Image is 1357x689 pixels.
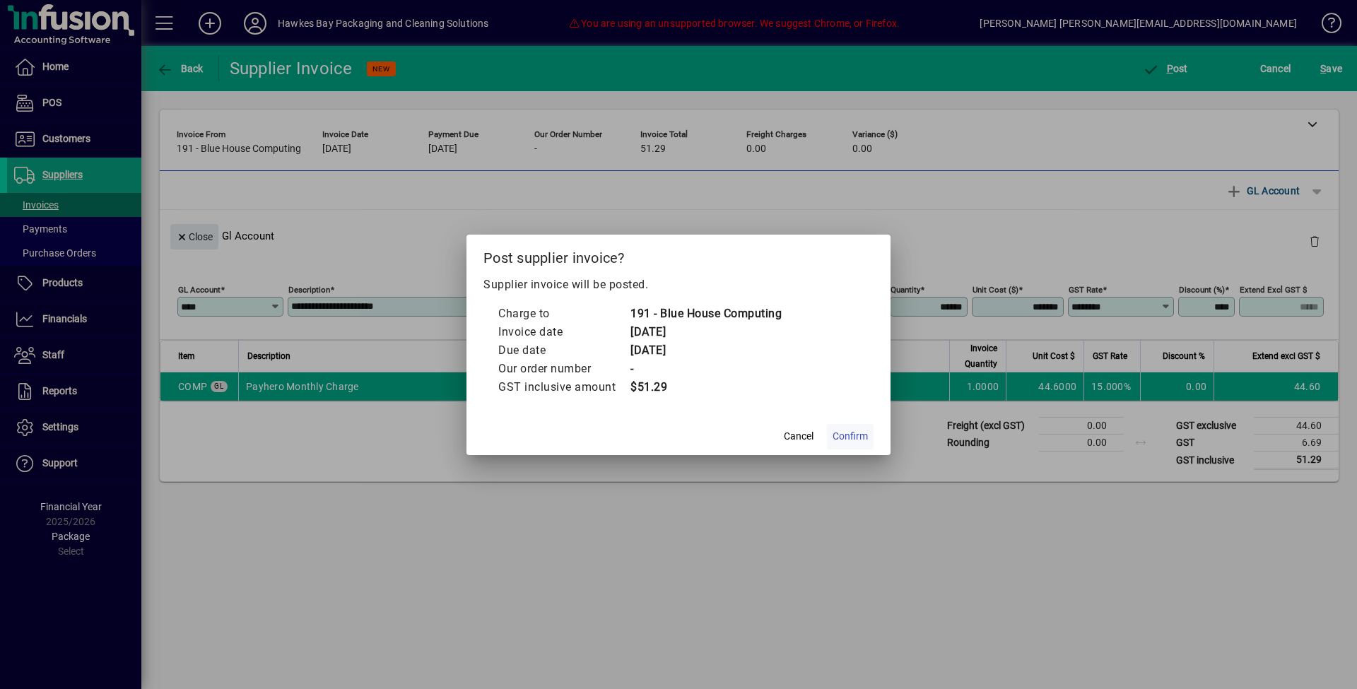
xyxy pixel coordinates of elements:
td: [DATE] [630,341,782,360]
td: Our order number [498,360,630,378]
td: [DATE] [630,323,782,341]
button: Cancel [776,424,821,449]
span: Confirm [833,429,868,444]
td: Charge to [498,305,630,323]
td: Due date [498,341,630,360]
button: Confirm [827,424,874,449]
td: - [630,360,782,378]
p: Supplier invoice will be posted. [483,276,874,293]
td: 191 - Blue House Computing [630,305,782,323]
td: GST inclusive amount [498,378,630,396]
td: Invoice date [498,323,630,341]
span: Cancel [784,429,813,444]
h2: Post supplier invoice? [466,235,891,276]
td: $51.29 [630,378,782,396]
